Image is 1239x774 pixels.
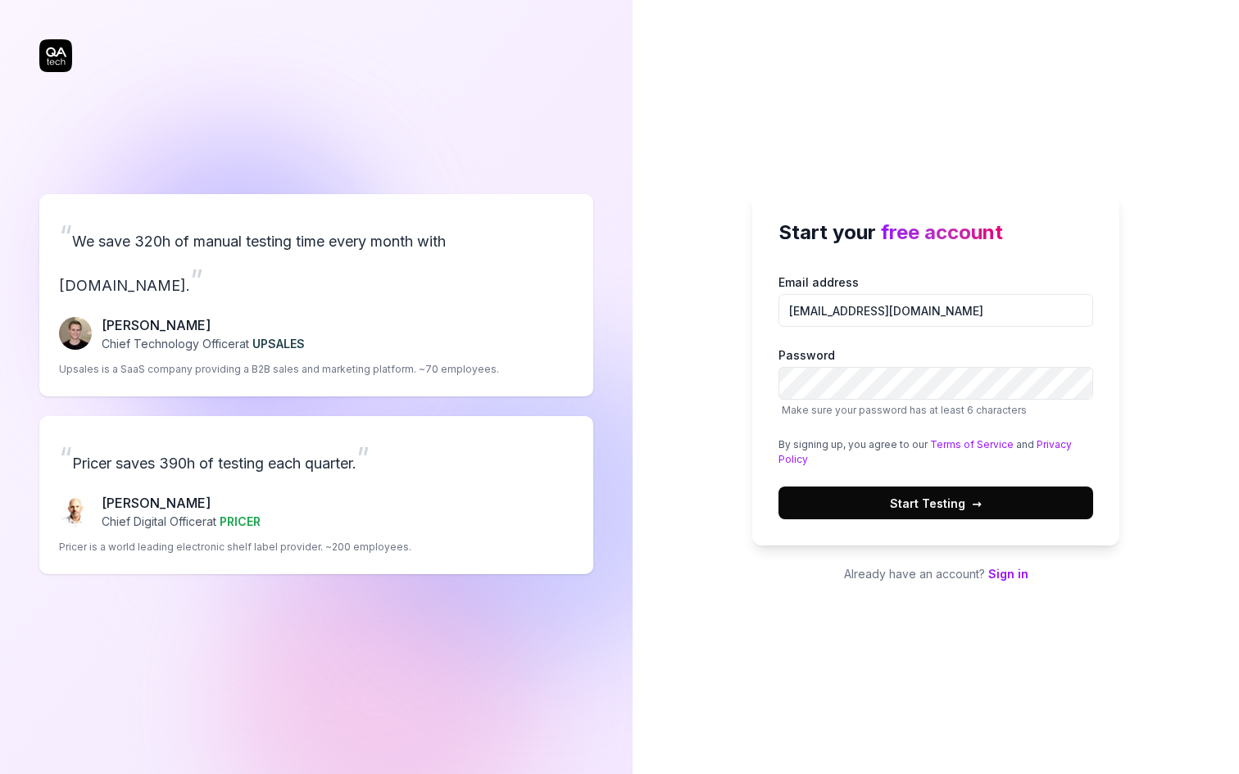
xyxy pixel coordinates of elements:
[59,214,574,302] p: We save 320h of manual testing time every month with [DOMAIN_NAME].
[778,437,1093,467] div: By signing up, you agree to our and
[356,440,370,476] span: ”
[930,438,1014,450] a: Terms of Service
[59,440,72,476] span: “
[778,218,1093,247] h2: Start your
[59,436,574,480] p: Pricer saves 390h of testing each quarter.
[752,565,1119,582] p: Already have an account?
[252,337,305,351] span: UPSALES
[778,487,1093,519] button: Start Testing→
[881,220,1003,244] span: free account
[59,495,92,527] img: Chris Chalkitis
[39,416,593,574] a: “Pricer saves 390h of testing each quarter.”Chris Chalkitis[PERSON_NAME]Chief Digital Officerat P...
[782,404,1027,416] span: Make sure your password has at least 6 characters
[778,294,1093,327] input: Email address
[988,567,1028,581] a: Sign in
[59,218,72,254] span: “
[220,514,261,528] span: PRICER
[890,495,982,512] span: Start Testing
[39,194,593,396] a: “We save 320h of manual testing time every month with [DOMAIN_NAME].”Fredrik Seidl[PERSON_NAME]Ch...
[102,335,305,352] p: Chief Technology Officer at
[190,262,203,298] span: ”
[972,495,982,512] span: →
[102,493,261,513] p: [PERSON_NAME]
[778,274,1093,327] label: Email address
[102,513,261,530] p: Chief Digital Officer at
[778,346,1093,418] label: Password
[59,317,92,350] img: Fredrik Seidl
[59,362,499,377] p: Upsales is a SaaS company providing a B2B sales and marketing platform. ~70 employees.
[102,315,305,335] p: [PERSON_NAME]
[778,367,1093,400] input: PasswordMake sure your password has at least 6 characters
[59,540,411,554] p: Pricer is a world leading electronic shelf label provider. ~200 employees.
